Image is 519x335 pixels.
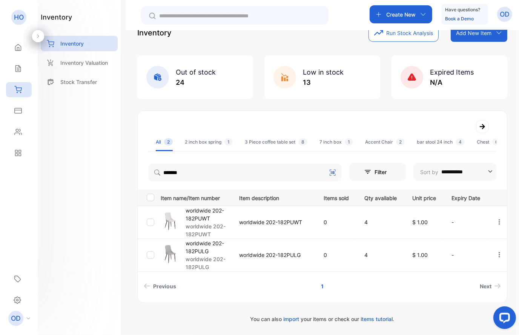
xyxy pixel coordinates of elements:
[412,219,428,225] span: $ 1.00
[186,207,230,222] p: worldwide 202-182PUWT
[153,282,176,290] span: Previous
[361,316,394,322] span: items tutorial.
[451,193,480,202] p: Expiry Date
[420,168,438,176] p: Sort by
[365,139,405,145] div: Accent Chair
[477,279,504,293] a: Next page
[430,68,474,76] span: Expired Items
[412,252,428,258] span: $ 1.00
[161,245,180,263] img: item
[312,279,333,293] a: Page 1 is your current page
[239,193,308,202] p: Item description
[319,139,353,145] div: 7 inch box
[137,315,507,323] p: You can also your items or check our
[60,40,84,47] p: Inventory
[156,139,173,145] div: All
[445,16,474,21] a: Book a Demo
[186,222,230,238] p: worldwide 202-182PUWT
[239,218,308,226] p: worldwide 202-182PUWT
[345,138,353,145] span: 1
[141,279,179,293] a: Previous page
[224,138,233,145] span: 1
[386,11,416,18] p: Create New
[41,12,72,22] h1: inventory
[396,138,405,145] span: 2
[298,138,307,145] span: 8
[451,218,480,226] p: -
[324,218,349,226] p: 0
[176,77,216,87] p: 24
[324,193,349,202] p: Items sold
[456,29,491,37] p: Add New Item
[492,138,501,145] span: 6
[185,139,233,145] div: 2 inch box spring
[445,6,480,14] p: Have questions?
[138,279,507,293] ul: Pagination
[303,68,344,76] span: Low in stock
[412,193,436,202] p: Unit price
[41,74,118,90] a: Stock Transfer
[451,251,480,259] p: -
[245,139,307,145] div: 3 Piece coffee table set
[497,5,512,23] button: OD
[161,212,180,231] img: item
[480,282,491,290] span: Next
[364,193,397,202] p: Qty available
[11,314,21,323] p: OD
[456,138,465,145] span: 4
[364,251,397,259] p: 4
[324,251,349,259] p: 0
[60,59,108,67] p: Inventory Valuation
[14,12,24,22] p: HO
[161,193,230,202] p: Item name/Item number
[137,27,171,38] p: Inventory
[239,251,308,259] p: worldwide 202-182PULG
[487,303,519,335] iframe: LiveChat chat widget
[430,77,474,87] p: N/A
[60,78,97,86] p: Stock Transfer
[41,55,118,70] a: Inventory Valuation
[164,138,173,145] span: 2
[369,24,439,42] button: Run Stock Analysis
[417,139,465,145] div: bar stool 24 inch
[413,163,496,181] button: Sort by
[176,68,216,76] span: Out of stock
[186,255,230,271] p: worldwide 202-182PULG
[41,36,118,51] a: Inventory
[283,316,299,322] span: import
[186,239,230,255] p: worldwide 202-182PULG
[477,139,501,145] div: Chest
[364,218,397,226] p: 4
[370,5,432,23] button: Create New
[303,77,344,87] p: 13
[500,9,510,19] p: OD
